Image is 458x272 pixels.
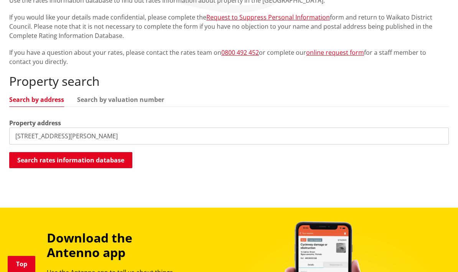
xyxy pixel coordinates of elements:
a: 0800 492 452 [221,48,259,57]
a: Search by address [9,97,64,103]
button: Search rates information database [9,152,132,168]
a: Search by valuation number [77,97,164,103]
a: online request form [306,48,364,57]
p: If you would like your details made confidential, please complete the form and return to Waikato ... [9,13,449,40]
a: Top [8,256,35,272]
h3: Download the Antenno app [47,231,186,260]
h2: Property search [9,74,449,88]
label: Property address [9,118,61,128]
a: Request to Suppress Personal Information [206,13,330,21]
iframe: Messenger Launcher [423,240,450,267]
p: If you have a question about your rates, please contact the rates team on or complete our for a s... [9,48,449,66]
input: e.g. Duke Street NGARUAWAHIA [9,128,449,144]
